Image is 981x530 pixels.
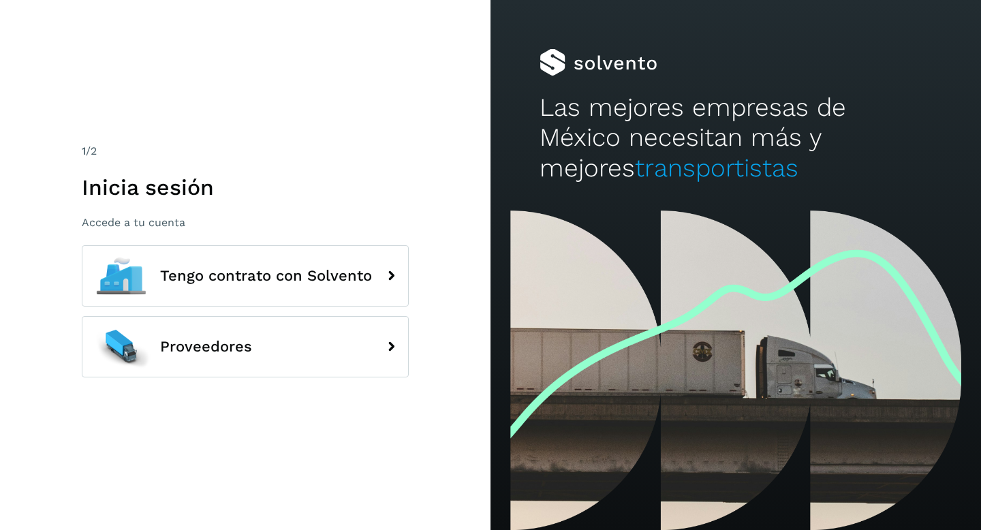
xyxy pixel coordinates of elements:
[160,339,252,355] span: Proveedores
[82,174,409,200] h1: Inicia sesión
[82,144,86,157] span: 1
[82,316,409,377] button: Proveedores
[160,268,372,284] span: Tengo contrato con Solvento
[635,153,798,183] span: transportistas
[82,245,409,307] button: Tengo contrato con Solvento
[540,93,932,183] h2: Las mejores empresas de México necesitan más y mejores
[82,143,409,159] div: /2
[82,216,409,229] p: Accede a tu cuenta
